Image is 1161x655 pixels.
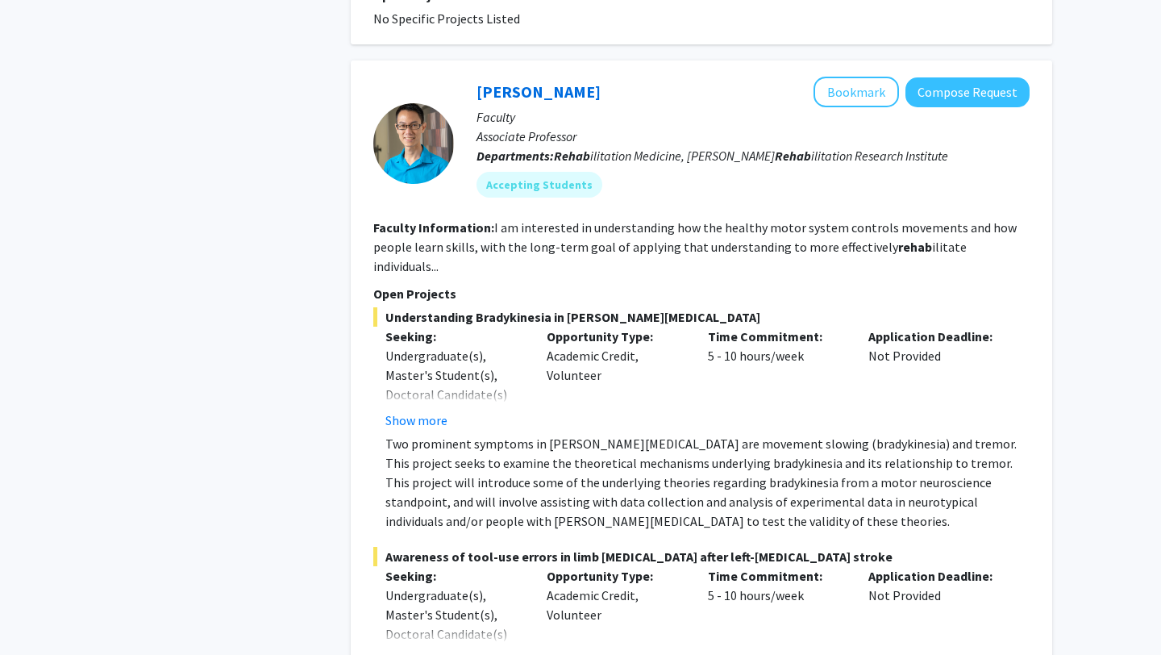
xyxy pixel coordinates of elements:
[373,307,1030,327] span: Understanding Bradykinesia in [PERSON_NAME][MEDICAL_DATA]
[373,547,1030,566] span: Awareness of tool-use errors in limb [MEDICAL_DATA] after left-[MEDICAL_DATA] stroke
[385,566,522,586] p: Seeking:
[373,10,520,27] span: No Specific Projects Listed
[905,77,1030,107] button: Compose Request to Aaron Wong
[385,327,522,346] p: Seeking:
[898,239,932,255] b: rehab
[547,327,684,346] p: Opportunity Type:
[385,411,447,430] button: Show more
[856,327,1017,430] div: Not Provided
[373,219,1017,274] fg-read-more: I am interested in understanding how the healthy motor system controls movements and how people l...
[535,327,696,430] div: Academic Credit, Volunteer
[554,148,948,164] span: ilitation Medicine, [PERSON_NAME] ilitation Research Institute
[476,81,601,102] a: [PERSON_NAME]
[547,566,684,586] p: Opportunity Type:
[868,566,1005,586] p: Application Deadline:
[708,327,845,346] p: Time Commitment:
[476,172,602,198] mat-chip: Accepting Students
[373,219,494,236] b: Faculty Information:
[476,107,1030,127] p: Faculty
[708,566,845,586] p: Time Commitment:
[696,327,857,430] div: 5 - 10 hours/week
[385,434,1030,531] p: Two prominent symptoms in [PERSON_NAME][MEDICAL_DATA] are movement slowing (bradykinesia) and tre...
[385,346,522,482] div: Undergraduate(s), Master's Student(s), Doctoral Candidate(s) (PhD, MD, DMD, PharmD, etc.), Medica...
[373,284,1030,303] p: Open Projects
[12,582,69,643] iframe: Chat
[476,127,1030,146] p: Associate Professor
[775,148,811,164] b: Rehab
[476,148,554,164] b: Departments:
[868,327,1005,346] p: Application Deadline:
[814,77,899,107] button: Add Aaron Wong to Bookmarks
[554,148,590,164] b: Rehab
